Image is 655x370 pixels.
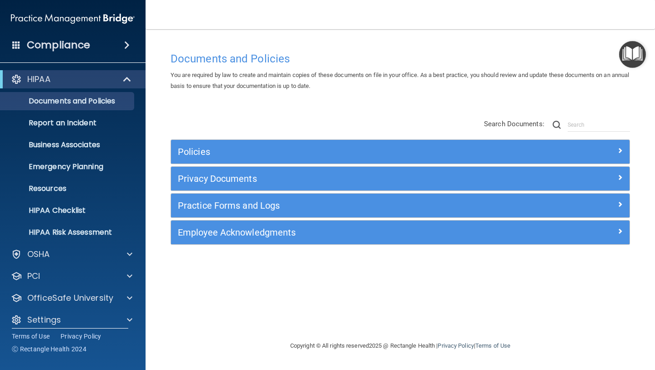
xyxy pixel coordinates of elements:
h5: Employee Acknowledgments [178,227,508,237]
h5: Policies [178,147,508,157]
p: Report an Incident [6,118,130,128]
p: HIPAA Checklist [6,206,130,215]
p: PCI [27,271,40,282]
a: PCI [11,271,132,282]
p: Business Associates [6,140,130,149]
span: You are required by law to create and maintain copies of these documents on file in your office. ... [171,72,629,89]
input: Search [568,118,630,132]
h5: Privacy Documents [178,174,508,184]
h4: Documents and Policies [171,53,630,65]
h5: Practice Forms and Logs [178,200,508,211]
a: OSHA [11,249,132,260]
p: OfficeSafe University [27,293,113,303]
a: Policies [178,144,623,159]
img: ic-search.3b580494.png [553,121,561,129]
img: PMB logo [11,10,135,28]
p: OSHA [27,249,50,260]
a: HIPAA [11,74,132,85]
h4: Compliance [27,39,90,51]
span: Ⓒ Rectangle Health 2024 [12,344,86,354]
button: Open Resource Center [619,41,646,68]
a: Privacy Policy [60,332,101,341]
iframe: Drift Widget Chat Controller [498,305,644,342]
p: HIPAA [27,74,50,85]
a: Practice Forms and Logs [178,198,623,213]
span: Search Documents: [484,120,544,128]
a: Privacy Policy [438,342,474,349]
a: Privacy Documents [178,171,623,186]
a: Terms of Use [475,342,510,349]
div: Copyright © All rights reserved 2025 @ Rectangle Health | | [234,331,566,360]
p: Emergency Planning [6,162,130,171]
a: Settings [11,314,132,325]
p: Settings [27,314,61,325]
a: Terms of Use [12,332,50,341]
p: Resources [6,184,130,193]
p: HIPAA Risk Assessment [6,228,130,237]
a: Employee Acknowledgments [178,225,623,240]
a: OfficeSafe University [11,293,132,303]
p: Documents and Policies [6,97,130,106]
